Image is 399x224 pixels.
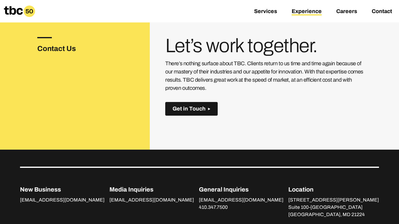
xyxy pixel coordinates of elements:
[372,8,392,15] a: Contact
[20,185,105,194] p: New Business
[165,37,368,55] h3: Let’s work together.
[254,8,277,15] a: Services
[288,185,379,194] p: Location
[109,197,194,204] a: [EMAIL_ADDRESS][DOMAIN_NAME]
[199,197,283,204] a: [EMAIL_ADDRESS][DOMAIN_NAME]
[288,204,379,211] p: Suite 100-[GEOGRAPHIC_DATA]
[288,196,379,204] p: [STREET_ADDRESS][PERSON_NAME]
[37,43,96,54] h3: Contact Us
[199,185,283,194] p: General Inquiries
[173,106,206,112] span: Get in Touch
[288,211,379,218] p: [GEOGRAPHIC_DATA], MD 21224
[292,8,322,15] a: Experience
[165,59,368,92] p: There’s nothing surface about TBC. Clients return to us time and time again because of our master...
[336,8,357,15] a: Careers
[109,185,194,194] p: Media Inquiries
[20,197,105,204] a: [EMAIL_ADDRESS][DOMAIN_NAME]
[199,205,228,211] a: 410.347.7500
[165,102,218,116] button: Get in Touch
